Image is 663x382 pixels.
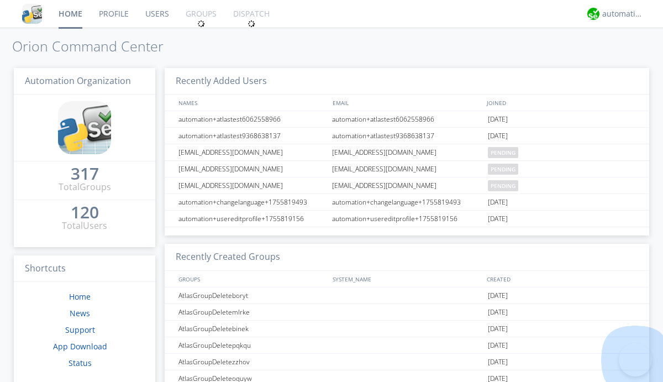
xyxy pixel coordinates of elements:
[329,161,485,177] div: [EMAIL_ADDRESS][DOMAIN_NAME]
[176,337,329,353] div: AtlasGroupDeletepqkqu
[165,337,649,354] a: AtlasGroupDeletepqkqu[DATE]
[165,211,649,227] a: automation+usereditprofile+1755819156automation+usereditprofile+1755819156[DATE]
[165,304,649,321] a: AtlasGroupDeletemlrke[DATE]
[329,211,485,227] div: automation+usereditprofile+1755819156
[62,219,107,232] div: Total Users
[329,111,485,127] div: automation+atlastest6062558966
[70,308,90,318] a: News
[488,194,508,211] span: [DATE]
[176,271,327,287] div: GROUPS
[488,304,508,321] span: [DATE]
[484,271,639,287] div: CREATED
[176,144,329,160] div: [EMAIL_ADDRESS][DOMAIN_NAME]
[602,8,644,19] div: automation+atlas
[619,343,652,376] iframe: Toggle Customer Support
[165,244,649,271] h3: Recently Created Groups
[165,68,649,95] h3: Recently Added Users
[330,95,484,111] div: EMAIL
[71,168,99,181] a: 317
[197,20,205,28] img: spin.svg
[488,287,508,304] span: [DATE]
[176,194,329,210] div: automation+changelanguage+1755819493
[58,101,111,154] img: cddb5a64eb264b2086981ab96f4c1ba7
[330,271,484,287] div: SYSTEM_NAME
[176,177,329,193] div: [EMAIL_ADDRESS][DOMAIN_NAME]
[165,177,649,194] a: [EMAIL_ADDRESS][DOMAIN_NAME][EMAIL_ADDRESS][DOMAIN_NAME]pending
[25,75,131,87] span: Automation Organization
[176,128,329,144] div: automation+atlastest9368638137
[165,144,649,161] a: [EMAIL_ADDRESS][DOMAIN_NAME][EMAIL_ADDRESS][DOMAIN_NAME]pending
[71,207,99,218] div: 120
[69,291,91,302] a: Home
[165,111,649,128] a: automation+atlastest6062558966automation+atlastest6062558966[DATE]
[488,211,508,227] span: [DATE]
[329,128,485,144] div: automation+atlastest9368638137
[71,207,99,219] a: 120
[488,337,508,354] span: [DATE]
[69,358,92,368] a: Status
[165,321,649,337] a: AtlasGroupDeletebinek[DATE]
[329,144,485,160] div: [EMAIL_ADDRESS][DOMAIN_NAME]
[165,161,649,177] a: [EMAIL_ADDRESS][DOMAIN_NAME][EMAIL_ADDRESS][DOMAIN_NAME]pending
[176,111,329,127] div: automation+atlastest6062558966
[176,321,329,337] div: AtlasGroupDeletebinek
[176,95,327,111] div: NAMES
[165,194,649,211] a: automation+changelanguage+1755819493automation+changelanguage+1755819493[DATE]
[165,354,649,370] a: AtlasGroupDeletezzhov[DATE]
[484,95,639,111] div: JOINED
[65,325,95,335] a: Support
[176,354,329,370] div: AtlasGroupDeletezzhov
[59,181,111,193] div: Total Groups
[488,180,518,191] span: pending
[176,304,329,320] div: AtlasGroupDeletemlrke
[248,20,255,28] img: spin.svg
[14,255,155,282] h3: Shortcuts
[71,168,99,179] div: 317
[176,161,329,177] div: [EMAIL_ADDRESS][DOMAIN_NAME]
[488,164,518,175] span: pending
[488,321,508,337] span: [DATE]
[488,354,508,370] span: [DATE]
[165,128,649,144] a: automation+atlastest9368638137automation+atlastest9368638137[DATE]
[329,194,485,210] div: automation+changelanguage+1755819493
[329,177,485,193] div: [EMAIL_ADDRESS][DOMAIN_NAME]
[176,287,329,303] div: AtlasGroupDeleteboryt
[488,147,518,158] span: pending
[488,128,508,144] span: [DATE]
[165,287,649,304] a: AtlasGroupDeleteboryt[DATE]
[488,111,508,128] span: [DATE]
[587,8,599,20] img: d2d01cd9b4174d08988066c6d424eccd
[176,211,329,227] div: automation+usereditprofile+1755819156
[53,341,107,352] a: App Download
[22,4,42,24] img: cddb5a64eb264b2086981ab96f4c1ba7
